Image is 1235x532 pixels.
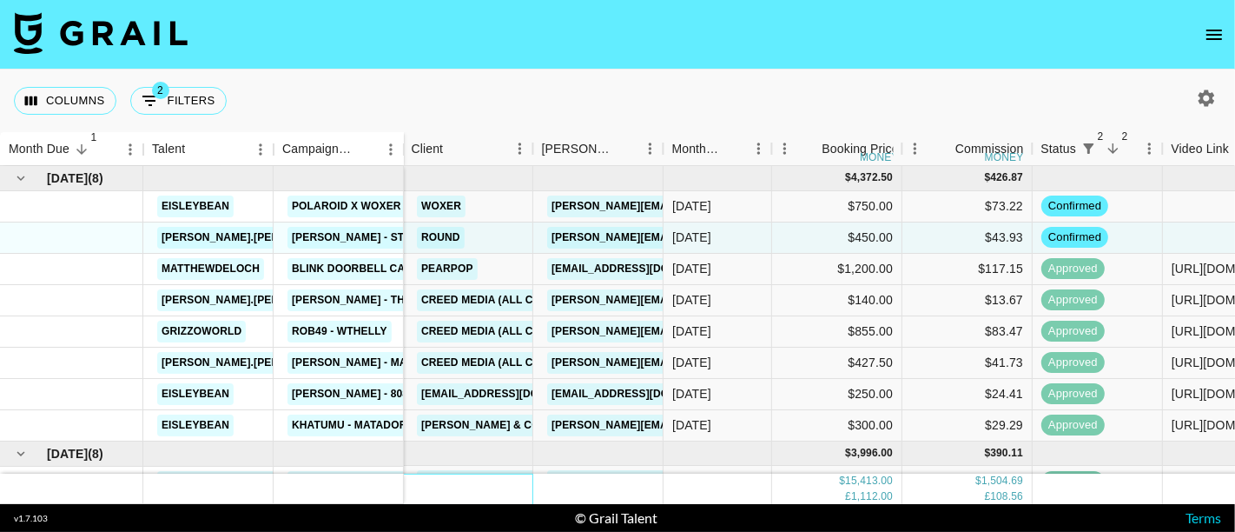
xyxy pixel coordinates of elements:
[88,170,103,187] span: ( 8 )
[282,132,353,166] div: Campaign (Type)
[1041,229,1108,246] span: confirmed
[955,132,1024,166] div: Commission
[1076,136,1100,161] div: 2 active filters
[1197,17,1232,52] button: open drawer
[1041,386,1105,402] span: approved
[1172,132,1230,166] div: Video Link
[672,260,711,277] div: Sep '25
[772,136,798,162] button: Menu
[287,227,421,249] a: [PERSON_NAME] - Stay
[547,321,830,342] a: [PERSON_NAME][EMAIL_ADDRESS][DOMAIN_NAME]
[672,229,711,246] div: Sep '25
[417,289,598,311] a: Creed Media (All Campaigns)
[985,489,991,503] div: £
[902,136,928,162] button: Menu
[672,291,711,309] div: Sep '25
[287,258,451,280] a: Blink Doorbell Campaign
[157,258,264,280] a: matthewdeloch
[851,489,893,503] div: 1,112.00
[1100,136,1125,161] button: Sort
[798,136,822,161] button: Sort
[157,289,347,311] a: [PERSON_NAME].[PERSON_NAME]
[287,196,466,217] a: Polaroid X Woxer Campaign
[902,316,1033,348] div: $83.47
[845,446,851,461] div: $
[637,136,664,162] button: Menu
[157,227,347,249] a: [PERSON_NAME].[PERSON_NAME]
[1137,136,1163,162] button: Menu
[990,489,1023,503] div: 108.56
[47,170,88,187] span: [DATE]
[547,470,830,492] a: [PERSON_NAME][EMAIL_ADDRESS][DOMAIN_NAME]
[287,289,568,311] a: [PERSON_NAME] - The Twist (65th Anniversary)
[417,321,598,342] a: Creed Media (All Campaigns)
[533,132,664,166] div: Booker
[672,323,711,340] div: Sep '25
[1076,136,1100,161] button: Show filters
[1041,132,1077,166] div: Status
[157,383,234,405] a: eisleybean
[772,285,902,316] div: $140.00
[547,227,830,249] a: [PERSON_NAME][EMAIL_ADDRESS][DOMAIN_NAME]
[69,137,94,162] button: Sort
[157,415,234,436] a: eisleybean
[547,258,742,280] a: [EMAIL_ADDRESS][DOMAIN_NAME]
[902,466,1033,497] div: $46.37
[845,489,851,503] div: £
[1041,417,1105,434] span: approved
[417,352,598,374] a: Creed Media (All Campaigns)
[613,136,637,161] button: Sort
[902,410,1033,442] div: $29.29
[85,129,102,146] span: 1
[403,132,533,166] div: Client
[443,136,467,161] button: Sort
[985,446,991,461] div: $
[722,136,746,161] button: Sort
[839,474,845,489] div: $
[287,352,469,374] a: [PERSON_NAME] - Make a Baby
[902,191,1033,223] div: $73.22
[9,442,33,466] button: hide children
[746,136,772,162] button: Menu
[287,415,412,436] a: Khatumu - matador
[157,352,347,374] a: [PERSON_NAME].[PERSON_NAME]
[985,170,991,185] div: $
[772,316,902,348] div: $855.00
[417,227,465,249] a: Round
[902,348,1033,379] div: $41.73
[845,170,851,185] div: $
[14,12,188,54] img: Grail Talent
[772,466,902,497] div: $475.00
[542,132,613,166] div: [PERSON_NAME]
[772,254,902,285] div: $1,200.00
[851,170,893,185] div: 4,372.50
[274,132,404,166] div: Campaign (Type)
[1041,198,1108,215] span: confirmed
[417,196,466,217] a: Woxer
[14,87,116,115] button: Select columns
[902,254,1033,285] div: $117.15
[417,415,568,436] a: [PERSON_NAME] & Co LLC
[860,152,899,163] div: money
[672,416,711,434] div: Sep '25
[772,410,902,442] div: $300.00
[353,137,378,162] button: Sort
[902,285,1033,316] div: $13.67
[772,223,902,254] div: $450.00
[1116,128,1133,145] span: 2
[547,415,830,436] a: [PERSON_NAME][EMAIL_ADDRESS][DOMAIN_NAME]
[88,445,103,462] span: ( 8 )
[547,352,830,374] a: [PERSON_NAME][EMAIL_ADDRESS][DOMAIN_NAME]
[117,136,143,163] button: Menu
[576,509,658,527] div: © Grail Talent
[1041,292,1105,309] span: approved
[990,446,1023,461] div: 390.11
[902,223,1033,254] div: $43.93
[185,137,209,162] button: Sort
[157,196,234,217] a: eisleybean
[990,170,1023,185] div: 426.87
[672,132,722,166] div: Month Due
[547,196,830,217] a: [PERSON_NAME][EMAIL_ADDRESS][DOMAIN_NAME]
[152,82,169,99] span: 2
[547,383,742,405] a: [EMAIL_ADDRESS][DOMAIN_NAME]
